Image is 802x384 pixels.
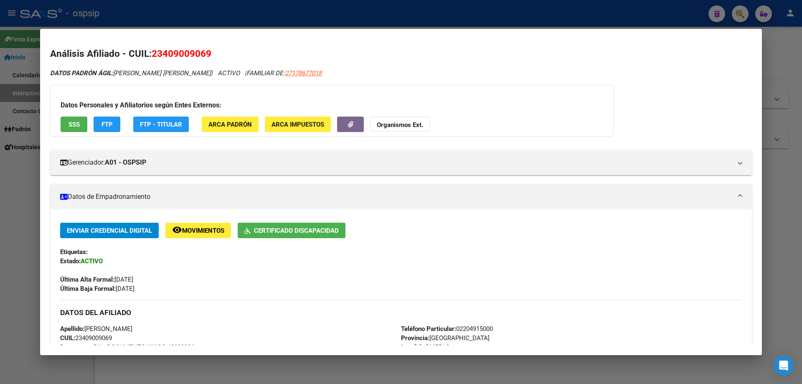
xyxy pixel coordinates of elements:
[401,325,456,333] strong: Teléfono Particular:
[60,285,116,292] strong: Última Baja Formal:
[60,343,94,351] strong: Documento:
[60,325,132,333] span: [PERSON_NAME]
[202,117,259,132] button: ARCA Padrón
[182,227,224,234] span: Movimientos
[67,227,152,234] span: Enviar Credencial Digital
[370,117,430,132] button: Organismos Ext.
[60,158,732,168] mat-panel-title: Gerenciador:
[102,121,113,128] span: FTP
[60,334,75,342] strong: CUIL:
[272,121,324,128] span: ARCA Impuestos
[60,325,84,333] strong: Apellido:
[401,343,450,351] span: MERLO
[172,225,182,235] mat-icon: remove_red_eye
[60,276,114,283] strong: Última Alta Formal:
[60,285,135,292] span: [DATE]
[401,343,429,351] strong: Localidad:
[152,48,211,59] span: 23409009069
[60,343,194,351] span: DU - DOCUMENTO UNICO 40900906
[60,192,732,202] mat-panel-title: Datos de Empadronamiento
[401,334,490,342] span: [GEOGRAPHIC_DATA]
[133,117,189,132] button: FTP - Titular
[285,69,322,77] span: 27178677018
[60,334,112,342] span: 23409009069
[60,257,81,265] strong: Estado:
[50,184,752,209] mat-expansion-panel-header: Datos de Empadronamiento
[105,158,146,168] strong: A01 - OSPSIP
[401,334,429,342] strong: Provincia:
[401,325,493,333] span: 02204915000
[50,150,752,175] mat-expansion-panel-header: Gerenciador:A01 - OSPSIP
[60,248,88,256] strong: Etiquetas:
[238,223,345,238] button: Certificado Discapacidad
[60,308,742,317] h3: DATOS DEL AFILIADO
[60,276,133,283] span: [DATE]
[69,121,80,128] span: SSS
[94,117,120,132] button: FTP
[60,223,159,238] button: Enviar Credencial Digital
[165,223,231,238] button: Movimientos
[50,69,211,77] span: [PERSON_NAME] [PERSON_NAME]
[265,117,331,132] button: ARCA Impuestos
[774,356,794,376] div: Open Intercom Messenger
[81,257,103,265] strong: ACTIVO
[50,69,322,77] i: | ACTIVO |
[254,227,339,234] span: Certificado Discapacidad
[246,69,322,77] span: FAMILIAR DE:
[377,121,423,129] strong: Organismos Ext.
[61,100,603,110] h3: Datos Personales y Afiliatorios según Entes Externos:
[208,121,252,128] span: ARCA Padrón
[140,121,182,128] span: FTP - Titular
[50,69,113,77] strong: DATOS PADRÓN ÁGIL:
[61,117,87,132] button: SSS
[50,47,752,61] h2: Análisis Afiliado - CUIL:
